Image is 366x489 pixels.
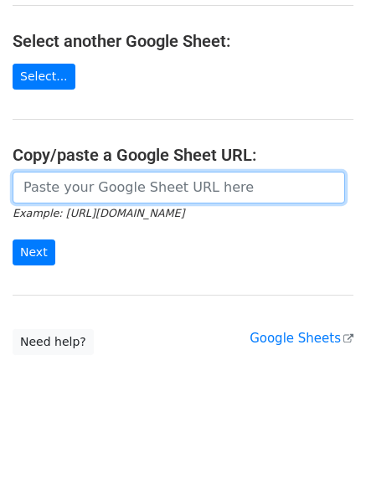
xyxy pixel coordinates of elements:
h4: Select another Google Sheet: [13,31,353,51]
a: Need help? [13,329,94,355]
h4: Copy/paste a Google Sheet URL: [13,145,353,165]
a: Google Sheets [250,331,353,346]
input: Next [13,239,55,265]
a: Select... [13,64,75,90]
input: Paste your Google Sheet URL here [13,172,345,203]
iframe: Chat Widget [282,409,366,489]
small: Example: [URL][DOMAIN_NAME] [13,207,184,219]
